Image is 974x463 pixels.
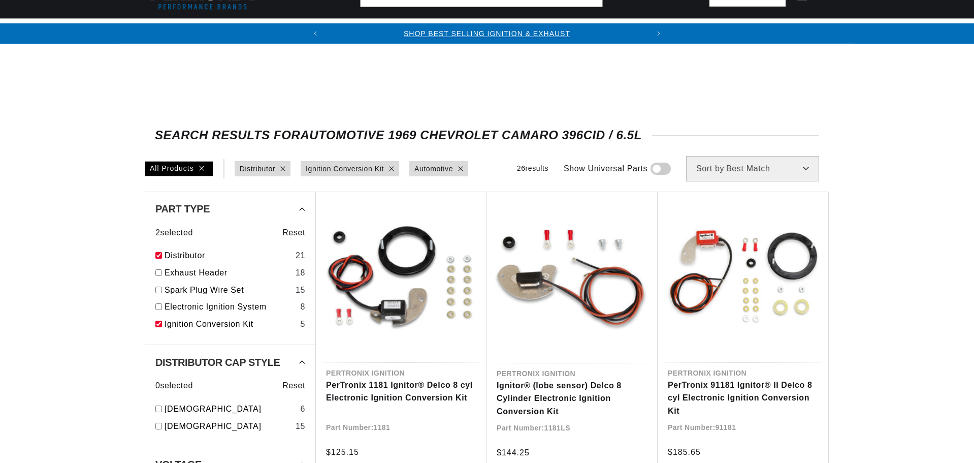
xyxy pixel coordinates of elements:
span: Distributor Cap Style [155,357,280,367]
span: Part Type [155,204,210,214]
div: 21 [296,249,305,262]
button: Translation missing: en.sections.announcements.next_announcement [648,23,669,44]
summary: Ignition Conversions [145,19,254,43]
div: All Products [145,161,213,176]
a: SHOP BEST SELLING IGNITION & EXHAUST [404,29,570,38]
a: Distributor [165,249,291,262]
a: [DEMOGRAPHIC_DATA] [165,403,296,416]
span: Reset [282,379,305,392]
a: Ignitor® (lobe sensor) Delco 8 Cylinder Electronic Ignition Conversion Kit [497,379,647,418]
select: Sort by [686,156,819,181]
span: 2 selected [155,226,193,239]
div: 18 [296,266,305,280]
button: Translation missing: en.sections.announcements.previous_announcement [305,23,326,44]
span: Reset [282,226,305,239]
div: 6 [300,403,305,416]
div: Announcement [326,28,648,39]
a: Automotive [414,163,453,174]
a: Spark Plug Wire Set [165,284,291,297]
div: 5 [300,318,305,331]
div: 8 [300,300,305,314]
a: Electronic Ignition System [165,300,296,314]
span: 0 selected [155,379,193,392]
a: Exhaust Header [165,266,291,280]
span: 26 results [517,164,548,172]
slideshow-component: Translation missing: en.sections.announcements.announcement_bar [119,23,855,44]
a: [DEMOGRAPHIC_DATA] [165,420,291,433]
div: 15 [296,420,305,433]
summary: Headers, Exhausts & Components [367,19,543,43]
a: Ignition Conversion Kit [165,318,296,331]
summary: Coils & Distributors [254,19,367,43]
summary: Engine Swaps [543,19,620,43]
div: 1 of 2 [326,28,648,39]
summary: Spark Plug Wires [720,19,816,43]
summary: Motorcycle [817,19,887,43]
span: Sort by [696,165,724,173]
div: 15 [296,284,305,297]
a: PerTronix 91181 Ignitor® II Delco 8 cyl Electronic Ignition Conversion Kit [668,379,818,418]
div: SEARCH RESULTS FOR Automotive 1969 Chevrolet Camaro 396cid / 6.5L [155,130,819,140]
a: PerTronix 1181 Ignitor® Delco 8 cyl Electronic Ignition Conversion Kit [326,379,476,405]
span: Show Universal Parts [564,162,647,175]
a: Ignition Conversion Kit [306,163,384,174]
summary: Battery Products [620,19,720,43]
a: Distributor [240,163,275,174]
